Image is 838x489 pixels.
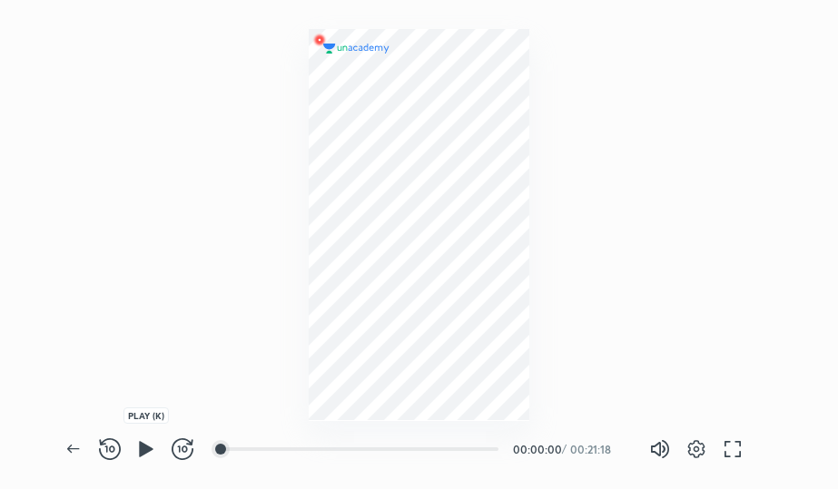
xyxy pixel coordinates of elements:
[570,444,620,455] div: 00:21:18
[309,29,330,51] img: wMgqJGBwKWe8AAAAABJRU5ErkJggg==
[562,444,567,455] div: /
[123,407,169,424] div: PLAY (K)
[323,44,389,54] img: logo.2a7e12a2.svg
[513,444,558,455] div: 00:00:00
